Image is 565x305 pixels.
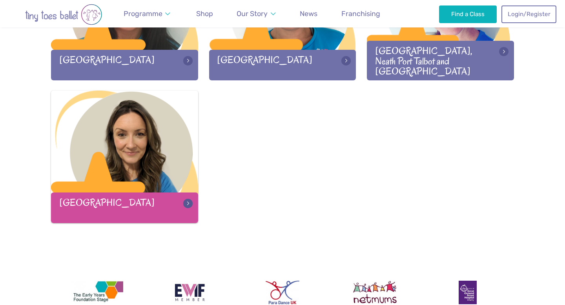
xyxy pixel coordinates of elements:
img: Para Dance UK [266,281,299,304]
img: The Early Years Foundation Stage [71,281,123,304]
a: Programme [120,5,174,23]
a: [GEOGRAPHIC_DATA] [51,91,198,223]
img: Encouraging Women Into Franchising [171,281,209,304]
a: News [296,5,321,23]
div: [GEOGRAPHIC_DATA] [209,50,356,80]
span: Franchising [341,9,380,18]
img: tiny toes ballet [9,4,118,25]
div: [GEOGRAPHIC_DATA], Neath Port Talbot and [GEOGRAPHIC_DATA] [367,41,514,80]
a: Our Story [233,5,279,23]
a: Shop [193,5,217,23]
a: Franchising [338,5,384,23]
div: [GEOGRAPHIC_DATA] [51,192,198,223]
a: Find a Class [439,5,497,23]
a: Login/Register [501,5,556,23]
span: Shop [196,9,213,18]
span: Our Story [237,9,268,18]
span: Programme [124,9,162,18]
div: [GEOGRAPHIC_DATA] [51,50,198,80]
span: News [300,9,317,18]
